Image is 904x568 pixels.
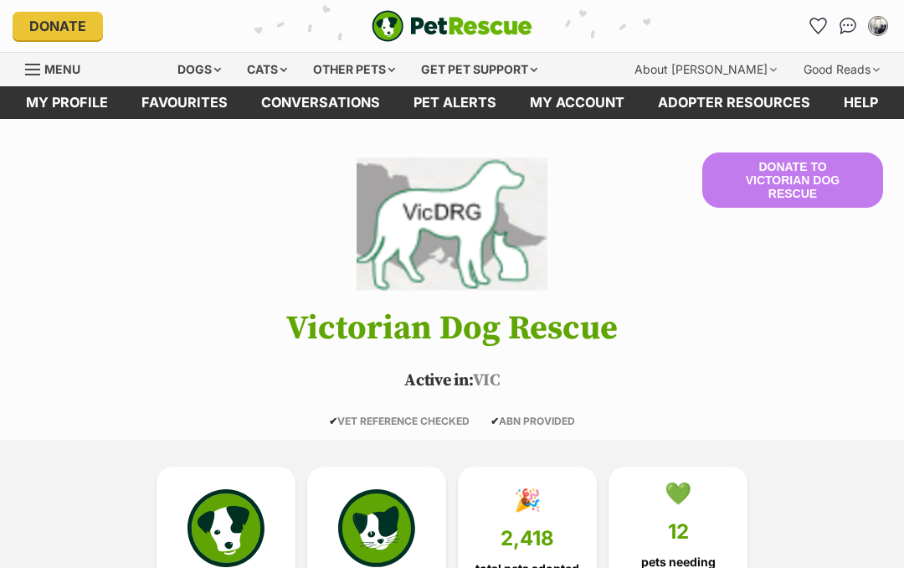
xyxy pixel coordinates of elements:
[404,370,472,391] span: Active in:
[804,13,831,39] a: Favourites
[372,10,532,42] img: logo-e224e6f780fb5917bec1dbf3a21bbac754714ae5b6737aabdf751b685950b380.svg
[870,18,886,34] img: Lynley Kennedy profile pic
[244,86,397,119] a: conversations
[166,53,233,86] div: Dogs
[44,62,80,76] span: Menu
[501,527,554,550] span: 2,418
[329,415,337,427] icon: ✔
[409,53,549,86] div: Get pet support
[804,13,891,39] ul: Account quick links
[513,86,641,119] a: My account
[235,53,299,86] div: Cats
[397,86,513,119] a: Pet alerts
[792,53,891,86] div: Good Reads
[338,489,415,566] img: cat-icon-068c71abf8fe30c970a85cd354bc8e23425d12f6e8612795f06af48be43a487a.svg
[125,86,244,119] a: Favourites
[357,152,547,295] img: Victorian Dog Rescue
[840,18,857,34] img: chat-41dd97257d64d25036548639549fe6c8038ab92f7586957e7f3b1b290dea8141.svg
[641,86,827,119] a: Adopter resources
[827,86,895,119] a: Help
[13,12,103,40] a: Donate
[865,13,891,39] button: My account
[301,53,407,86] div: Other pets
[329,415,470,427] span: VET REFERENCE CHECKED
[835,13,861,39] a: Conversations
[187,489,265,566] img: petrescue-icon-eee76f85a60ef55c4a1927667547b313a7c0e82042636edf73dce9c88f694885.svg
[25,53,92,83] a: Menu
[668,520,689,544] span: 12
[623,53,788,86] div: About [PERSON_NAME]
[514,488,541,513] div: 🎉
[665,481,691,506] div: 💚
[702,152,883,208] button: Donate to Victorian Dog Rescue
[491,415,575,427] span: ABN PROVIDED
[372,10,532,42] a: PetRescue
[9,86,125,119] a: My profile
[491,415,499,427] icon: ✔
